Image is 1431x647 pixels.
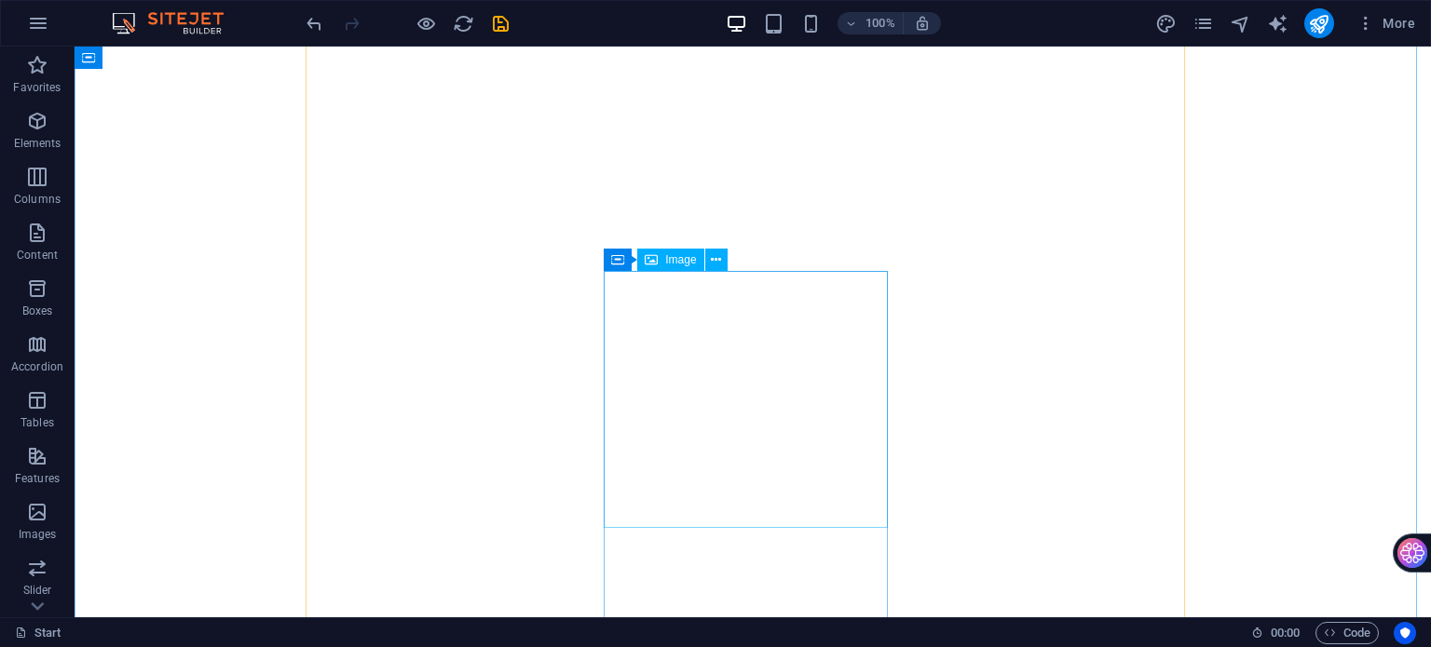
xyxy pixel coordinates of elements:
button: pages [1192,12,1215,34]
span: More [1356,14,1415,33]
button: save [489,12,511,34]
p: Favorites [13,80,61,95]
p: Tables [20,415,54,430]
p: Features [15,471,60,486]
button: publish [1304,8,1334,38]
button: Usercentrics [1394,622,1416,644]
i: Design (Ctrl+Alt+Y) [1155,13,1177,34]
button: design [1155,12,1178,34]
button: text_generator [1267,12,1289,34]
p: Slider [23,583,52,598]
p: Accordion [11,359,63,374]
h6: Session time [1251,622,1301,644]
p: Elements [14,136,61,151]
i: Save (Ctrl+S) [490,13,511,34]
a: Click to cancel selection. Double-click to open Pages [15,622,61,644]
i: Undo: Edit headline (Ctrl+Z) [304,13,325,34]
span: : [1284,626,1287,640]
span: 00 00 [1271,622,1300,644]
p: Boxes [22,303,53,318]
button: reload [452,12,474,34]
span: Image [665,254,696,265]
button: Code [1315,622,1379,644]
button: undo [303,12,325,34]
p: Images [19,527,57,542]
h6: 100% [865,12,895,34]
img: Editor Logo [107,12,247,34]
i: On resize automatically adjust zoom level to fit chosen device. [914,15,931,32]
p: Columns [14,192,61,207]
button: 100% [838,12,904,34]
span: Code [1324,622,1370,644]
p: Content [17,248,58,263]
i: Reload page [453,13,474,34]
button: navigator [1230,12,1252,34]
button: More [1349,8,1423,38]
